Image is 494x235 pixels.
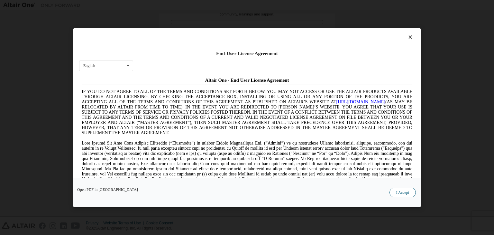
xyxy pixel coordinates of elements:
div: End-User License Agreement [79,50,415,57]
div: English [83,64,95,68]
a: [URL][DOMAIN_NAME] [257,24,306,29]
span: Altair One - End User License Agreement [126,3,210,8]
button: I Accept [389,188,416,197]
span: Lore Ipsumd Sit Ame Cons Adipisc Elitseddo (“Eiusmodte”) in utlabor Etdolo Magnaaliqua Eni. (“Adm... [3,66,333,112]
span: IF YOU DO NOT AGREE TO ALL OF THE TERMS AND CONDITIONS SET FORTH BELOW, YOU MAY NOT ACCESS OR USE... [3,14,333,60]
a: Open PDF in [GEOGRAPHIC_DATA] [77,188,138,192]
